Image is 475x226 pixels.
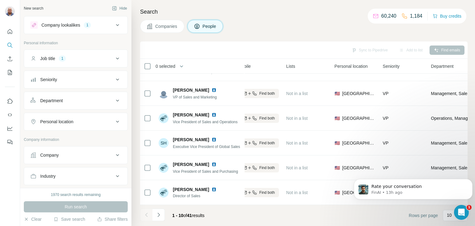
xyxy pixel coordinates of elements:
button: Feedback [5,137,15,148]
button: My lists [5,67,15,78]
div: Company [40,152,59,158]
button: Department [24,93,127,108]
span: 1 [467,205,472,210]
img: LinkedIn logo [212,162,216,167]
iframe: Intercom notifications message [351,166,475,209]
div: 1 [59,56,66,61]
img: Avatar [159,188,169,198]
span: [GEOGRAPHIC_DATA] [342,165,375,171]
span: [PERSON_NAME] [173,161,209,167]
span: 🇺🇸 [335,140,340,146]
button: Search [5,40,15,51]
span: 🇺🇸 [335,165,340,171]
p: Personal information [24,40,128,46]
button: Dashboard [5,123,15,134]
span: VP [383,91,389,96]
button: Buy credits [433,12,461,20]
p: Company information [24,137,128,142]
span: Lists [286,63,295,69]
div: Personal location [40,119,73,125]
img: LinkedIn logo [212,88,216,93]
span: Find both [259,91,275,96]
span: 🇺🇸 [335,115,340,121]
button: Seniority [24,72,127,87]
button: Find both [238,163,279,172]
div: Industry [40,173,56,179]
img: Avatar [159,163,169,173]
p: 10 [447,212,452,218]
img: LinkedIn logo [212,137,216,142]
span: 0 selected [156,63,175,69]
button: Find both [238,89,279,98]
button: Hide [108,4,131,13]
span: [PERSON_NAME] [173,112,209,118]
button: Find both [238,138,279,148]
span: VP [383,165,389,170]
span: 🇺🇸 [335,189,340,196]
span: Management, Sales [431,140,470,146]
span: Vice President of Sales and Operations [173,120,237,124]
button: Find both [238,188,279,197]
span: Executive Vice President of Global Sales [173,145,240,149]
button: Industry [24,169,127,184]
div: 1970 search results remaining [51,192,101,198]
button: Personal location [24,114,127,129]
span: Not in a list [286,165,308,170]
span: Not in a list [286,91,308,96]
button: Company [24,148,127,163]
button: Job title1 [24,51,127,66]
span: Not in a list [286,116,308,121]
button: Enrich CSV [5,53,15,64]
span: Find both [259,140,275,146]
span: Vice President of Sales, Wholesale Division [173,70,245,75]
span: Department [431,63,454,69]
div: Department [40,98,63,104]
span: VP [383,116,389,121]
div: New search [24,6,43,11]
span: Not in a list [286,141,308,146]
p: 60,240 [381,12,396,20]
div: 1 [84,22,91,28]
span: 🇺🇸 [335,90,340,97]
button: Save search [53,216,85,222]
button: Use Surfe on LinkedIn [5,96,15,107]
div: Seniority [40,76,57,83]
span: Find both [259,165,275,171]
span: Seniority [383,63,400,69]
span: People [203,23,217,29]
span: [GEOGRAPHIC_DATA] [342,90,375,97]
button: Quick start [5,26,15,37]
img: LinkedIn logo [212,112,216,117]
span: Rows per page [409,212,438,219]
div: Job title [40,55,55,62]
span: Find both [259,115,275,121]
button: Navigate to next page [152,209,165,221]
iframe: Intercom live chat [454,205,469,220]
span: results [172,213,204,218]
span: [GEOGRAPHIC_DATA] [342,189,375,196]
button: Clear [24,216,41,222]
h4: Search [140,7,468,16]
span: [PERSON_NAME] [173,87,209,93]
button: Company lookalikes1 [24,18,127,33]
div: SH [159,138,169,148]
span: [GEOGRAPHIC_DATA] [342,115,375,121]
span: Find both [259,190,275,195]
img: Avatar [159,89,169,98]
span: 1 - 10 [172,213,183,218]
span: VP [383,141,389,146]
div: Company lookalikes [41,22,80,28]
span: 41 [187,213,192,218]
img: Avatar [5,6,15,16]
span: Personal location [335,63,368,69]
span: [GEOGRAPHIC_DATA] [342,140,375,146]
img: LinkedIn logo [212,187,216,192]
span: Mobile [238,63,251,69]
img: Avatar [159,113,169,123]
span: of [183,213,187,218]
span: Companies [155,23,178,29]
